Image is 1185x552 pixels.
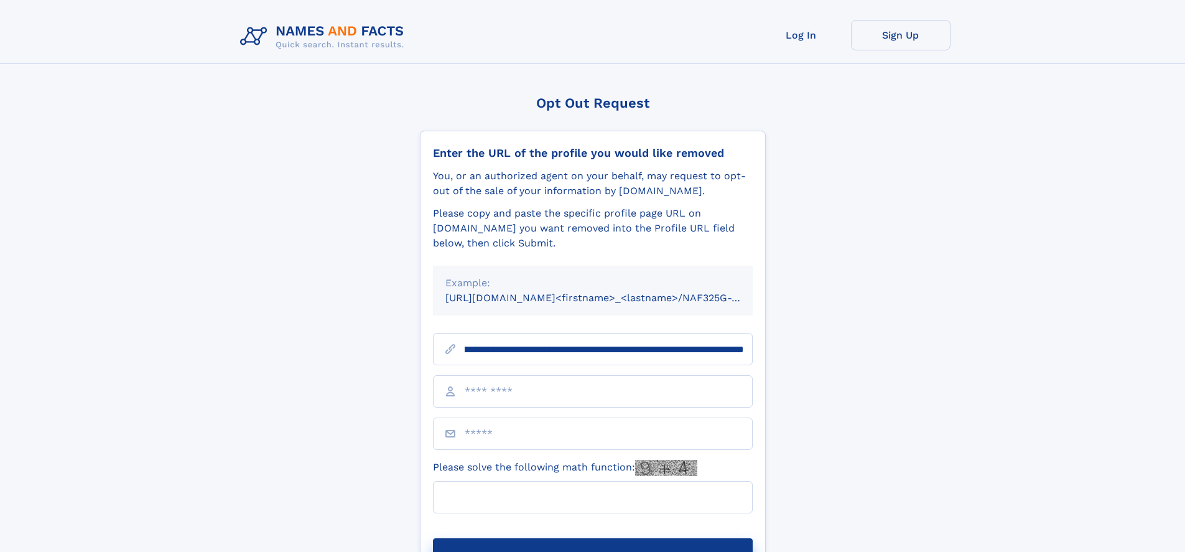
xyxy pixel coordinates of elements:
[433,206,753,251] div: Please copy and paste the specific profile page URL on [DOMAIN_NAME] you want removed into the Pr...
[445,292,776,304] small: [URL][DOMAIN_NAME]<firstname>_<lastname>/NAF325G-xxxxxxxx
[420,95,766,111] div: Opt Out Request
[433,169,753,199] div: You, or an authorized agent on your behalf, may request to opt-out of the sale of your informatio...
[851,20,950,50] a: Sign Up
[445,276,740,291] div: Example:
[751,20,851,50] a: Log In
[235,20,414,54] img: Logo Names and Facts
[433,146,753,160] div: Enter the URL of the profile you would like removed
[433,460,697,476] label: Please solve the following math function:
